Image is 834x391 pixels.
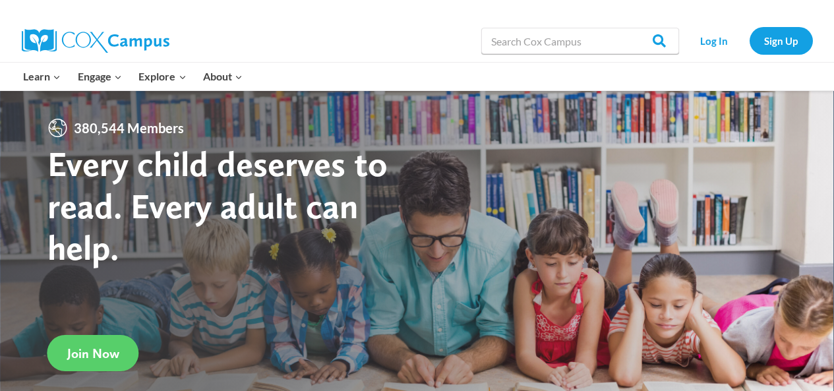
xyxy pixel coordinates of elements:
[481,28,679,54] input: Search Cox Campus
[686,27,743,54] a: Log In
[67,346,119,361] span: Join Now
[23,68,61,85] span: Learn
[47,142,388,268] strong: Every child deserves to read. Every adult can help.
[203,68,243,85] span: About
[78,68,122,85] span: Engage
[686,27,813,54] nav: Secondary Navigation
[47,335,139,371] a: Join Now
[750,27,813,54] a: Sign Up
[22,29,169,53] img: Cox Campus
[15,63,251,90] nav: Primary Navigation
[69,117,189,138] span: 380,544 Members
[138,68,186,85] span: Explore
